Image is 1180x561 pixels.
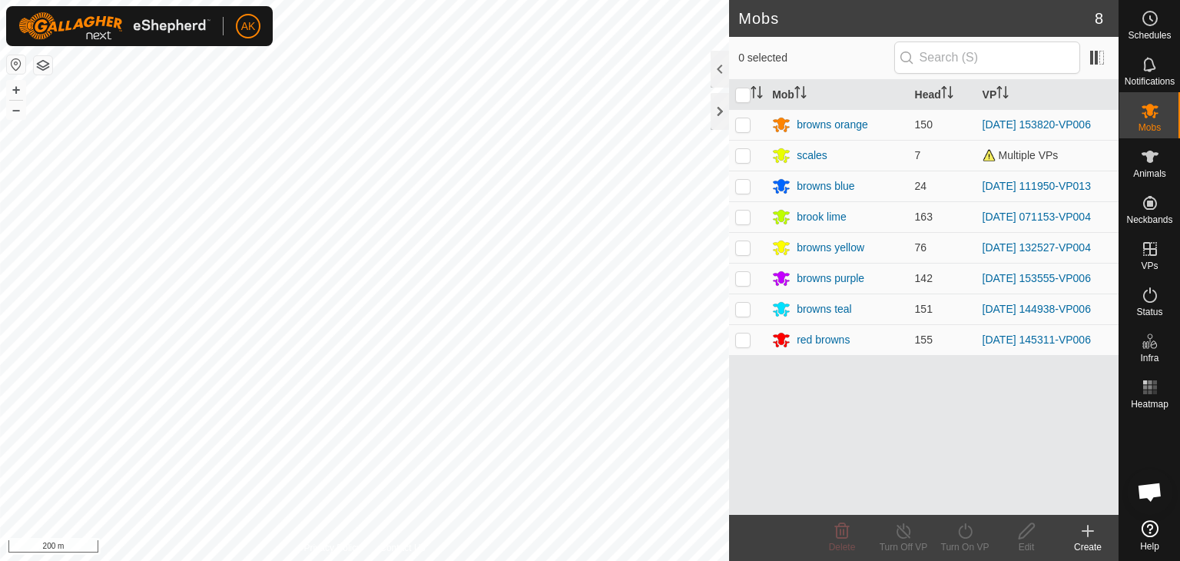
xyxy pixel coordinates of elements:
[7,101,25,119] button: –
[915,241,927,254] span: 76
[751,88,763,101] p-sorticon: Activate to sort
[1131,400,1168,409] span: Heatmap
[1136,307,1162,317] span: Status
[34,56,52,75] button: Map Layers
[797,271,864,287] div: browns purple
[1140,354,1158,363] span: Infra
[983,149,1059,161] span: Multiple VPs
[915,211,933,223] span: 163
[829,542,856,553] span: Delete
[996,540,1057,554] div: Edit
[915,334,933,346] span: 155
[915,118,933,131] span: 150
[915,303,933,315] span: 151
[983,303,1091,315] a: [DATE] 144938-VP006
[1133,169,1166,178] span: Animals
[797,301,852,317] div: browns teal
[797,117,868,133] div: browns orange
[7,81,25,99] button: +
[1119,514,1180,557] a: Help
[983,241,1091,254] a: [DATE] 132527-VP004
[1127,469,1173,515] div: Open chat
[1141,261,1158,271] span: VPs
[18,12,210,40] img: Gallagher Logo
[894,41,1080,74] input: Search (S)
[983,211,1091,223] a: [DATE] 071153-VP004
[976,80,1119,110] th: VP
[915,149,921,161] span: 7
[304,541,362,555] a: Privacy Policy
[7,55,25,74] button: Reset Map
[1140,542,1159,551] span: Help
[738,9,1095,28] h2: Mobs
[797,332,850,348] div: red browns
[934,540,996,554] div: Turn On VP
[1095,7,1103,30] span: 8
[873,540,934,554] div: Turn Off VP
[797,240,864,256] div: browns yellow
[380,541,425,555] a: Contact Us
[766,80,908,110] th: Mob
[1057,540,1119,554] div: Create
[1139,123,1161,132] span: Mobs
[915,180,927,192] span: 24
[915,272,933,284] span: 142
[1126,215,1172,224] span: Neckbands
[794,88,807,101] p-sorticon: Activate to sort
[797,209,847,225] div: brook lime
[797,148,827,164] div: scales
[1125,77,1175,86] span: Notifications
[241,18,256,35] span: AK
[738,50,893,66] span: 0 selected
[983,334,1091,346] a: [DATE] 145311-VP006
[996,88,1009,101] p-sorticon: Activate to sort
[983,272,1091,284] a: [DATE] 153555-VP006
[983,118,1091,131] a: [DATE] 153820-VP006
[1128,31,1171,40] span: Schedules
[909,80,976,110] th: Head
[983,180,1091,192] a: [DATE] 111950-VP013
[797,178,855,194] div: browns blue
[941,88,953,101] p-sorticon: Activate to sort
